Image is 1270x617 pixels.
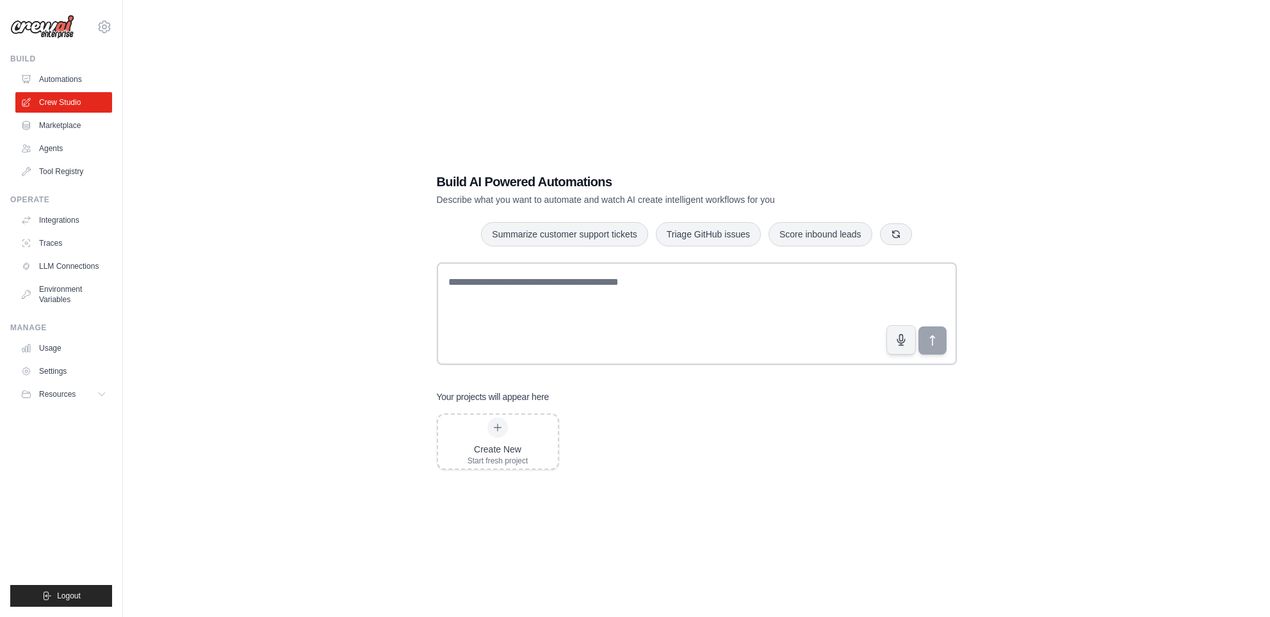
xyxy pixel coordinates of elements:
a: Marketplace [15,115,112,136]
button: Triage GitHub issues [656,222,761,246]
span: Resources [39,389,76,399]
p: Describe what you want to automate and watch AI create intelligent workflows for you [437,193,867,206]
div: Start fresh project [468,456,528,466]
button: Score inbound leads [769,222,872,246]
button: Resources [15,384,112,405]
a: LLM Connections [15,256,112,276]
h3: Your projects will appear here [437,390,550,403]
button: Logout [10,585,112,607]
a: Environment Variables [15,279,112,310]
button: Summarize customer support tickets [481,222,647,246]
h1: Build AI Powered Automations [437,173,867,191]
button: Click to speak your automation idea [886,325,916,355]
div: Operate [10,195,112,205]
a: Automations [15,69,112,90]
a: Traces [15,233,112,253]
div: Manage [10,323,112,333]
button: Get new suggestions [880,223,912,245]
a: Crew Studio [15,92,112,113]
a: Tool Registry [15,161,112,182]
div: Create New [468,443,528,456]
span: Logout [57,591,81,601]
a: Settings [15,361,112,381]
a: Integrations [15,210,112,230]
div: Build [10,54,112,64]
a: Agents [15,138,112,159]
img: Logo [10,15,74,39]
a: Usage [15,338,112,358]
